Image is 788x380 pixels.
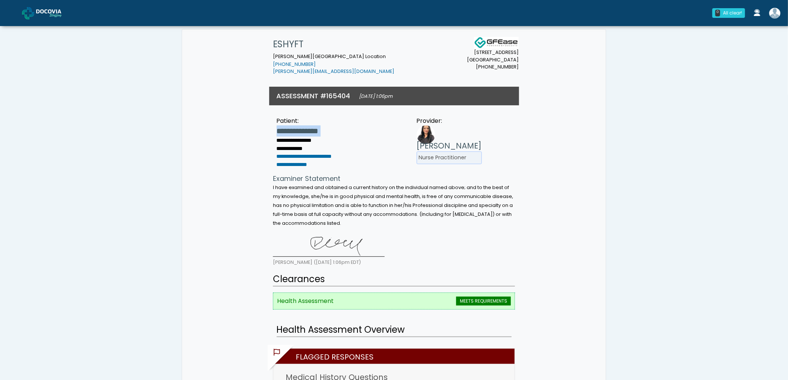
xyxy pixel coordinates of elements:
a: [PHONE_NUMBER] [273,61,316,67]
small: [PERSON_NAME][GEOGRAPHIC_DATA] Location [273,53,394,75]
h1: ESHYFT [273,37,394,52]
img: Docovia [36,9,73,17]
small: [DATE] 1:06pm [359,93,393,99]
img: Docovia Staffing Logo [474,37,519,49]
li: Health Assessment [273,293,515,310]
a: [PERSON_NAME][EMAIL_ADDRESS][DOMAIN_NAME] [273,68,394,74]
h2: Clearances [273,272,515,287]
h2: Health Assessment Overview [277,323,512,337]
img: Provider image [417,125,435,144]
img: Docovia [22,7,34,19]
div: Provider: [417,116,482,125]
img: 95IFxTAAAABklEQVQDADTFjxz2VYj4AAAAAElFTkSuQmCC [273,230,385,256]
span: MEETS REQUIREMENTS [456,297,511,306]
div: All clear! [723,10,742,16]
li: Nurse Practitioner [417,151,482,164]
img: Rachel Elazary [769,8,781,19]
div: Patient: [277,116,355,125]
h2: Flagged Responses [277,349,515,364]
a: Docovia [22,1,73,25]
h4: Examiner Statement [273,175,515,183]
h3: ASSESSMENT #165404 [277,91,350,100]
h3: [PERSON_NAME] [417,140,482,151]
small: I have examined and obtained a current history on the individual named above; and to the best of ... [273,184,513,226]
div: 0 [715,10,720,16]
small: [STREET_ADDRESS] [GEOGRAPHIC_DATA] [PHONE_NUMBER] [467,49,519,70]
small: [PERSON_NAME] ([DATE] 1:06pm EDT) [273,259,361,265]
a: 0 All clear! [708,5,750,21]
